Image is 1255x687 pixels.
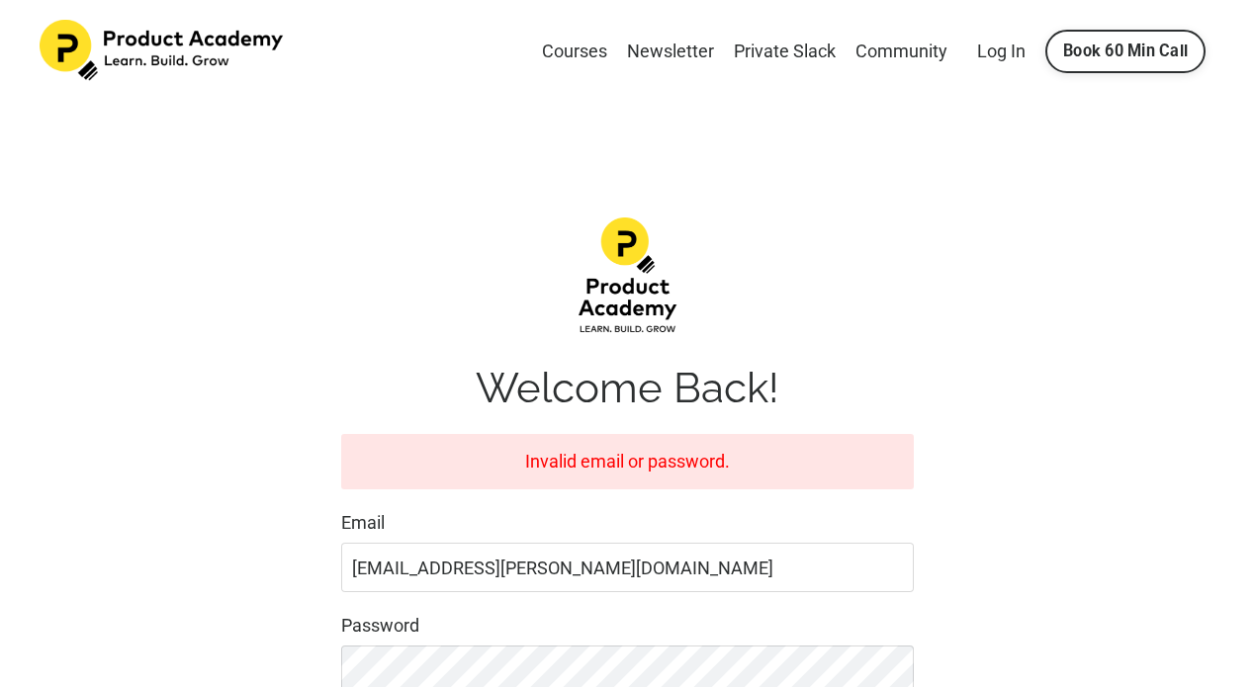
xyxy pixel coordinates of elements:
img: d1483da-12f4-ea7b-dcde-4e4ae1a68fea_Product-academy-02.png [579,217,677,335]
a: Courses [542,38,607,66]
div: Invalid email or password. [341,434,915,490]
h1: Welcome Back! [341,364,915,413]
img: Product Academy Logo [40,20,287,81]
a: Book 60 Min Call [1045,30,1206,73]
a: Newsletter [627,38,714,66]
a: Private Slack [734,38,836,66]
label: Password [341,612,915,641]
a: Log In [977,41,1026,61]
a: Community [855,38,947,66]
label: Email [341,509,915,538]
